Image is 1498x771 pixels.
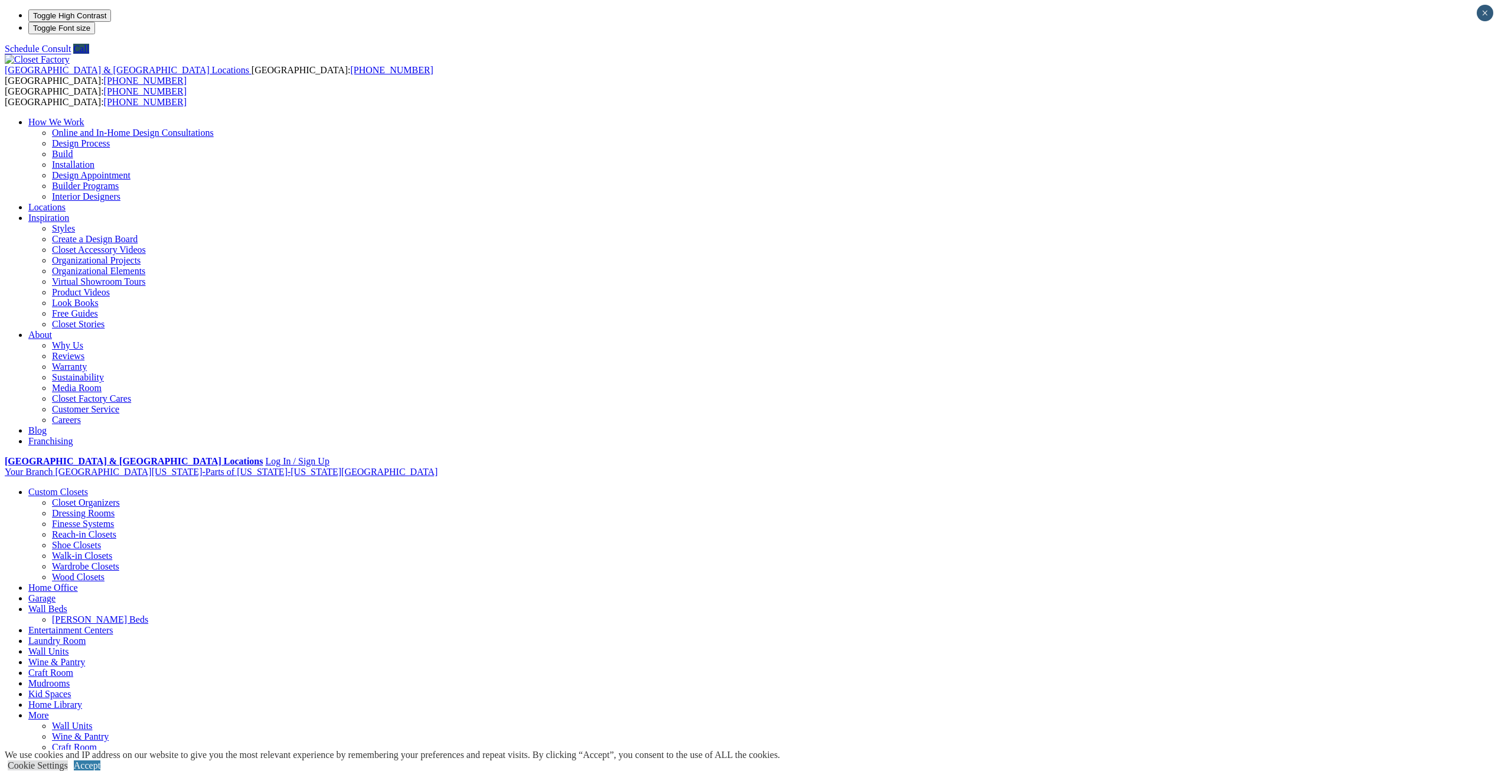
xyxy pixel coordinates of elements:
[52,138,110,148] a: Design Process
[74,760,100,770] a: Accept
[28,583,78,593] a: Home Office
[104,76,187,86] a: [PHONE_NUMBER]
[52,529,116,539] a: Reach-in Closets
[52,181,119,191] a: Builder Programs
[28,657,85,667] a: Wine & Pantry
[28,668,73,678] a: Craft Room
[52,519,114,529] a: Finesse Systems
[28,700,82,710] a: Home Library
[28,678,70,688] a: Mudrooms
[28,604,67,614] a: Wall Beds
[28,202,66,212] a: Locations
[52,223,75,233] a: Styles
[52,497,120,508] a: Closet Organizers
[5,65,252,75] a: [GEOGRAPHIC_DATA] & [GEOGRAPHIC_DATA] Locations
[1477,5,1493,21] button: Close
[5,44,71,54] a: Schedule Consult
[52,191,120,201] a: Interior Designers
[5,86,187,107] span: [GEOGRAPHIC_DATA]: [GEOGRAPHIC_DATA]:
[52,160,94,170] a: Installation
[5,750,780,760] div: We use cookies and IP address on our website to give you the most relevant experience by remember...
[28,625,113,635] a: Entertainment Centers
[265,456,329,466] a: Log In / Sign Up
[52,572,105,582] a: Wood Closets
[8,760,68,770] a: Cookie Settings
[52,372,104,382] a: Sustainability
[5,456,263,466] a: [GEOGRAPHIC_DATA] & [GEOGRAPHIC_DATA] Locations
[28,436,73,446] a: Franchising
[5,65,249,75] span: [GEOGRAPHIC_DATA] & [GEOGRAPHIC_DATA] Locations
[52,551,112,561] a: Walk-in Closets
[28,330,52,340] a: About
[52,404,119,414] a: Customer Service
[52,561,119,571] a: Wardrobe Closets
[28,689,71,699] a: Kid Spaces
[52,340,83,350] a: Why Us
[52,742,97,752] a: Craft Room
[52,540,101,550] a: Shoe Closets
[55,467,438,477] span: [GEOGRAPHIC_DATA][US_STATE]-Parts of [US_STATE]-[US_STATE][GEOGRAPHIC_DATA]
[28,117,84,127] a: How We Work
[52,393,131,404] a: Closet Factory Cares
[52,128,214,138] a: Online and In-Home Design Consultations
[52,287,110,297] a: Product Videos
[28,22,95,34] button: Toggle Font size
[52,149,73,159] a: Build
[52,383,102,393] a: Media Room
[52,319,105,329] a: Closet Stories
[52,276,146,287] a: Virtual Showroom Tours
[33,24,90,32] span: Toggle Font size
[5,54,70,65] img: Closet Factory
[28,646,68,656] a: Wall Units
[52,245,146,255] a: Closet Accessory Videos
[104,97,187,107] a: [PHONE_NUMBER]
[73,44,89,54] a: Call
[52,234,138,244] a: Create a Design Board
[52,266,145,276] a: Organizational Elements
[52,721,92,731] a: Wall Units
[52,614,148,624] a: [PERSON_NAME] Beds
[52,351,84,361] a: Reviews
[33,11,106,20] span: Toggle High Contrast
[28,9,111,22] button: Toggle High Contrast
[52,255,141,265] a: Organizational Projects
[350,65,433,75] a: [PHONE_NUMBER]
[28,593,56,603] a: Garage
[52,415,81,425] a: Careers
[28,487,88,497] a: Custom Closets
[28,425,47,435] a: Blog
[28,636,86,646] a: Laundry Room
[52,362,87,372] a: Warranty
[52,731,109,741] a: Wine & Pantry
[5,65,433,86] span: [GEOGRAPHIC_DATA]: [GEOGRAPHIC_DATA]:
[52,308,98,318] a: Free Guides
[104,86,187,96] a: [PHONE_NUMBER]
[28,710,49,720] a: More menu text will display only on big screen
[5,467,53,477] span: Your Branch
[5,467,438,477] a: Your Branch [GEOGRAPHIC_DATA][US_STATE]-Parts of [US_STATE]-[US_STATE][GEOGRAPHIC_DATA]
[52,508,115,518] a: Dressing Rooms
[28,213,69,223] a: Inspiration
[52,170,130,180] a: Design Appointment
[52,298,99,308] a: Look Books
